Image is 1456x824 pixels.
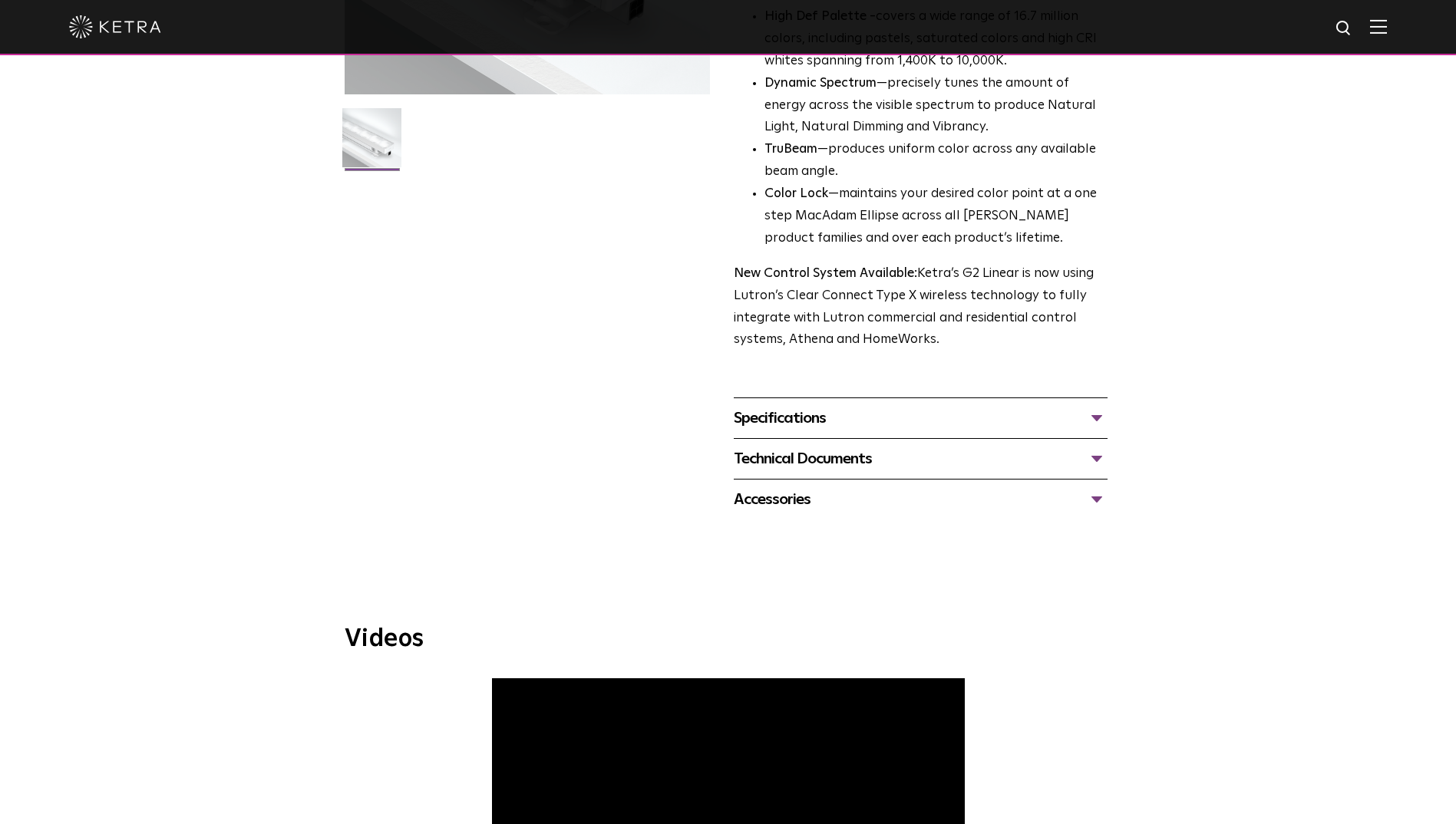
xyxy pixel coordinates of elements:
li: —precisely tunes the amount of energy across the visible spectrum to produce Natural Light, Natur... [764,73,1108,140]
img: search icon [1335,19,1354,38]
strong: Dynamic Spectrum [764,77,877,90]
h3: Videos [345,627,1112,651]
img: Hamburger%20Nav.svg [1370,19,1387,34]
div: Specifications [734,406,1108,430]
strong: Color Lock [764,187,828,200]
img: ketra-logo-2019-white [69,15,161,38]
li: —maintains your desired color point at a one step MacAdam Ellipse across all [PERSON_NAME] produc... [764,183,1108,250]
div: Accessories [734,487,1108,512]
li: —produces uniform color across any available beam angle. [764,139,1108,183]
p: Ketra’s G2 Linear is now using Lutron’s Clear Connect Type X wireless technology to fully integra... [734,263,1108,352]
strong: TruBeam [764,143,817,156]
img: G2-Linear-2021-Web-Square [342,108,401,179]
div: Technical Documents [734,447,1108,471]
strong: New Control System Available: [734,267,917,280]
